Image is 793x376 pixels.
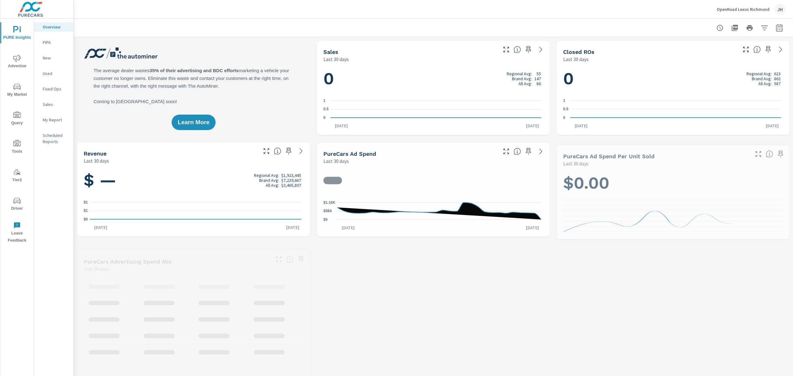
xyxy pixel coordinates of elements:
[84,217,88,221] text: $0
[296,254,306,264] span: Save this to your personalized report
[34,131,73,146] div: Scheduled Reports
[534,76,541,81] p: 147
[753,149,763,159] button: Make Fullscreen
[274,254,284,264] button: Make Fullscreen
[563,116,565,120] text: 0
[90,224,112,230] p: [DATE]
[752,76,772,81] p: Brand Avg:
[536,146,546,156] a: See more details in report
[331,123,352,129] p: [DATE]
[43,24,68,30] p: Overview
[774,4,786,15] div: JH
[2,222,32,244] span: Leave Feedback
[758,81,772,86] p: All Avg:
[761,123,783,129] p: [DATE]
[34,53,73,63] div: New
[84,169,304,190] h1: $ —
[563,55,589,63] p: Last 30 days
[34,38,73,47] div: PIPA
[274,147,281,155] span: Total sales revenue over the selected date range. [Source: This data is sourced from the dealer’s...
[43,117,68,123] p: My Report
[172,115,216,130] button: Learn More
[43,86,68,92] p: Fixed Ops
[563,68,783,89] h1: 0
[563,107,568,111] text: 0.5
[34,84,73,94] div: Fixed Ops
[2,168,32,184] span: Tier2
[2,197,32,212] span: Driver
[323,151,376,157] h5: PureCars Ad Spend
[84,265,109,273] p: Last 30 days
[34,100,73,109] div: Sales
[43,132,68,145] p: Scheduled Reports
[758,22,771,34] button: Apply Filters
[519,81,532,86] p: All Avg:
[729,22,741,34] button: "Export Report to PDF"
[743,22,756,34] button: Print Report
[536,45,546,55] a: See more details in report
[43,39,68,46] p: PIPA
[34,69,73,78] div: Used
[323,217,328,222] text: $5
[514,46,521,53] span: Number of vehicles sold by the dealership over the selected date range. [Source: This data is sou...
[2,111,32,127] span: Query
[337,225,359,231] p: [DATE]
[178,120,209,125] span: Learn More
[741,45,751,55] button: Make Fullscreen
[2,55,32,70] span: Advertise
[43,70,68,77] p: Used
[284,146,294,156] span: Save this to your personalized report
[84,150,107,157] h5: Revenue
[501,45,511,55] button: Make Fullscreen
[763,45,773,55] span: Save this to your personalized report
[84,200,88,204] text: $1
[717,7,769,12] p: OpenRoad Lexus Richmond
[323,107,329,111] text: 0.5
[323,68,543,89] h1: 0
[563,160,589,167] p: Last 30 days
[753,46,761,53] span: Number of Repair Orders Closed by the selected dealership group over the selected time range. [So...
[507,71,532,76] p: Regional Avg:
[563,173,783,194] h1: $0.00
[259,177,279,182] p: Brand Avg:
[43,101,68,107] p: Sales
[254,173,279,177] p: Regional Avg:
[537,71,541,76] p: 55
[84,157,109,164] p: Last 30 days
[522,123,543,129] p: [DATE]
[776,149,786,159] span: Save this to your personalized report
[0,19,34,247] div: nav menu
[281,182,301,187] p: $3,465,807
[84,258,172,265] h5: PureCars Advertising Spend Mix
[281,177,301,182] p: $7,239,667
[281,173,301,177] p: $1,923,445
[524,45,533,55] span: Save this to your personalized report
[43,55,68,61] p: New
[563,153,655,160] h5: PureCars Ad Spend Per Unit Sold
[286,256,294,263] span: This table looks at how you compare to the amount of budget you spend per channel as opposed to y...
[296,146,306,156] a: See more details in report
[323,157,349,165] p: Last 30 days
[747,71,772,76] p: Regional Avg:
[524,146,533,156] span: Save this to your personalized report
[501,146,511,156] button: Make Fullscreen
[774,81,781,86] p: 587
[261,146,271,156] button: Make Fullscreen
[323,209,332,213] text: $584
[266,182,279,187] p: All Avg:
[774,71,781,76] p: 623
[563,98,565,103] text: 1
[323,49,338,55] h5: Sales
[570,123,592,129] p: [DATE]
[323,98,326,103] text: 1
[773,22,786,34] button: Select Date Range
[512,76,532,81] p: Brand Avg:
[774,76,781,81] p: 862
[776,45,786,55] a: See more details in report
[2,140,32,155] span: Tools
[2,83,32,98] span: My Market
[34,115,73,125] div: My Report
[282,224,304,230] p: [DATE]
[34,22,73,32] div: Overview
[323,55,349,63] p: Last 30 days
